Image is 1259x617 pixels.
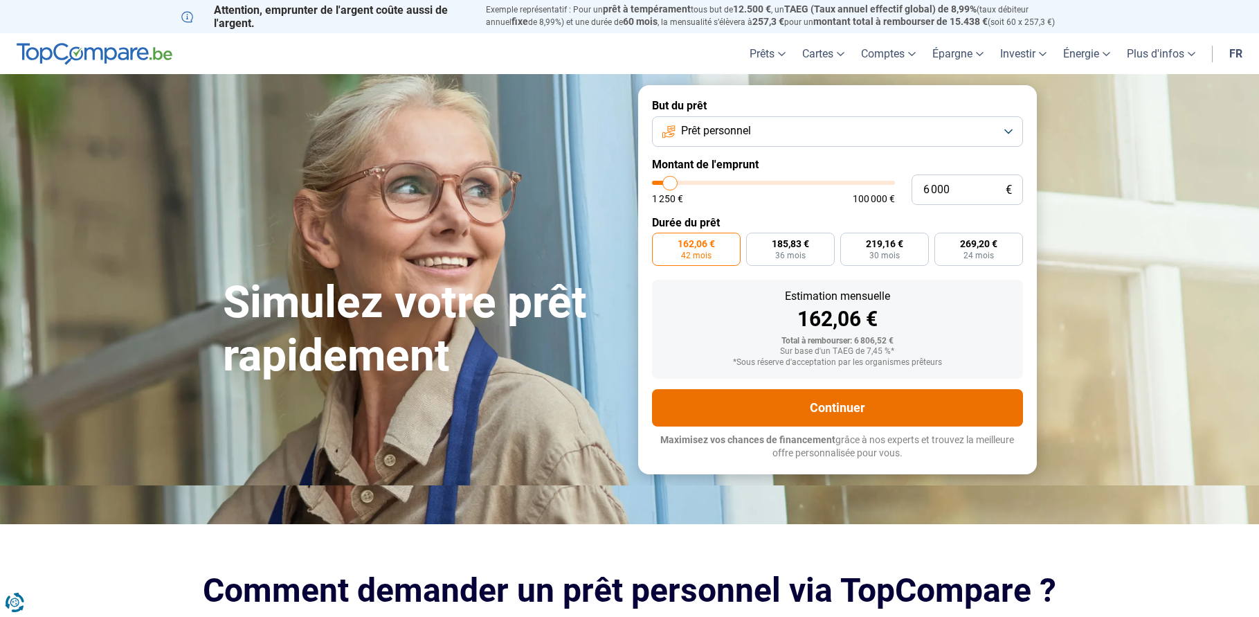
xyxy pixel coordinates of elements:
[663,347,1012,357] div: Sur base d'un TAEG de 7,45 %*
[511,16,528,27] span: fixe
[784,3,977,15] span: TAEG (Taux annuel effectif global) de 8,99%
[772,239,809,249] span: 185,83 €
[663,291,1012,302] div: Estimation mensuelle
[660,434,835,445] span: Maximisez vos chances de financement
[17,43,172,65] img: TopCompare
[681,123,751,138] span: Prêt personnel
[869,251,900,260] span: 30 mois
[652,433,1023,460] p: grâce à nos experts et trouvez la meilleure offre personnalisée pour vous.
[794,33,853,74] a: Cartes
[741,33,794,74] a: Prêts
[681,251,712,260] span: 42 mois
[663,309,1012,330] div: 162,06 €
[1221,33,1251,74] a: fr
[623,16,658,27] span: 60 mois
[1118,33,1204,74] a: Plus d'infos
[853,194,895,204] span: 100 000 €
[992,33,1055,74] a: Investir
[652,389,1023,427] button: Continuer
[775,251,806,260] span: 36 mois
[652,116,1023,147] button: Prêt personnel
[813,16,988,27] span: montant total à rembourser de 15.438 €
[663,337,1012,346] div: Total à rembourser: 6 806,52 €
[652,158,1023,171] label: Montant de l'emprunt
[733,3,771,15] span: 12.500 €
[603,3,691,15] span: prêt à tempérament
[181,571,1078,609] h2: Comment demander un prêt personnel via TopCompare ?
[1006,184,1012,196] span: €
[1055,33,1118,74] a: Énergie
[924,33,992,74] a: Épargne
[652,194,683,204] span: 1 250 €
[866,239,903,249] span: 219,16 €
[960,239,997,249] span: 269,20 €
[752,16,784,27] span: 257,3 €
[678,239,715,249] span: 162,06 €
[486,3,1078,28] p: Exemple représentatif : Pour un tous but de , un (taux débiteur annuel de 8,99%) et une durée de ...
[652,216,1023,229] label: Durée du prêt
[853,33,924,74] a: Comptes
[223,276,622,383] h1: Simulez votre prêt rapidement
[652,99,1023,112] label: But du prêt
[181,3,469,30] p: Attention, emprunter de l'argent coûte aussi de l'argent.
[963,251,994,260] span: 24 mois
[663,358,1012,368] div: *Sous réserve d'acceptation par les organismes prêteurs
